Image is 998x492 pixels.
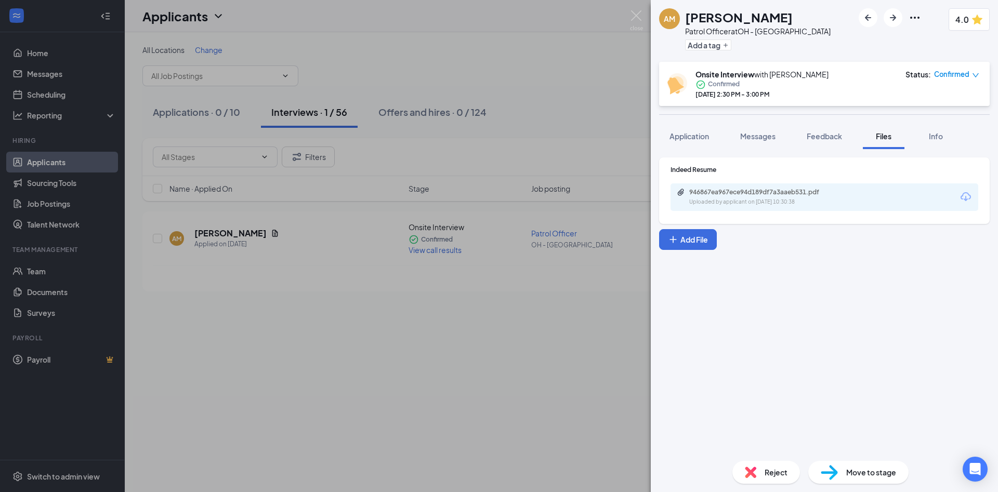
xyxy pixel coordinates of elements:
[671,165,978,174] div: Indeed Resume
[887,11,899,24] svg: ArrowRight
[972,72,979,79] span: down
[876,131,891,141] span: Files
[859,8,877,27] button: ArrowLeftNew
[677,188,845,206] a: Paperclip946867ea967ece94d189df7a3aaeb531.pdfUploaded by applicant on [DATE] 10:30:38
[685,39,731,50] button: PlusAdd a tag
[695,79,706,90] svg: CheckmarkCircle
[963,457,988,482] div: Open Intercom Messenger
[846,467,896,478] span: Move to stage
[659,229,717,250] button: Add FilePlus
[695,69,829,79] div: with [PERSON_NAME]
[689,188,835,196] div: 946867ea967ece94d189df7a3aaeb531.pdf
[664,14,675,24] div: AM
[934,69,969,79] span: Confirmed
[689,198,845,206] div: Uploaded by applicant on [DATE] 10:30:38
[884,8,902,27] button: ArrowRight
[955,13,969,26] span: 4.0
[668,234,678,245] svg: Plus
[929,131,943,141] span: Info
[723,42,729,48] svg: Plus
[695,90,829,99] div: [DATE] 2:30 PM - 3:00 PM
[807,131,842,141] span: Feedback
[685,8,793,26] h1: [PERSON_NAME]
[685,26,831,36] div: Patrol Officer at OH - [GEOGRAPHIC_DATA]
[905,69,931,79] div: Status :
[765,467,787,478] span: Reject
[669,131,709,141] span: Application
[960,191,972,203] svg: Download
[862,11,874,24] svg: ArrowLeftNew
[740,131,776,141] span: Messages
[695,70,754,79] b: Onsite Interview
[708,79,740,90] span: Confirmed
[677,188,685,196] svg: Paperclip
[909,11,921,24] svg: Ellipses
